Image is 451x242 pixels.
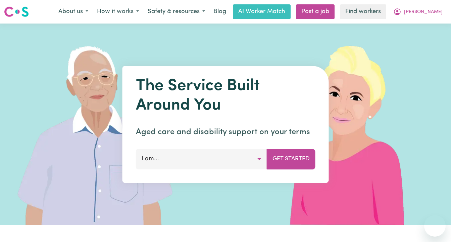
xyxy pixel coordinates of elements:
[233,4,291,19] a: AI Worker Match
[209,4,230,19] a: Blog
[404,8,443,16] span: [PERSON_NAME]
[340,4,386,19] a: Find workers
[267,149,315,169] button: Get Started
[424,215,446,237] iframe: Button to launch messaging window
[143,5,209,19] button: Safety & resources
[4,6,29,18] img: Careseekers logo
[136,77,315,115] h1: The Service Built Around You
[296,4,335,19] a: Post a job
[4,4,29,19] a: Careseekers logo
[389,5,447,19] button: My Account
[136,149,267,169] button: I am...
[54,5,93,19] button: About us
[93,5,143,19] button: How it works
[136,126,315,138] p: Aged care and disability support on your terms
